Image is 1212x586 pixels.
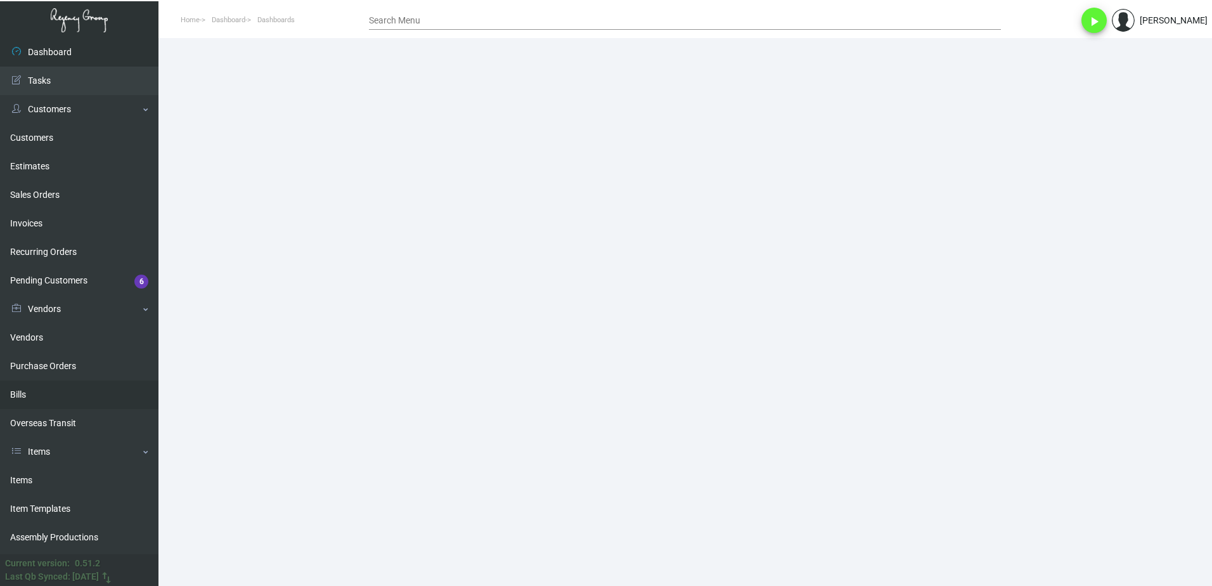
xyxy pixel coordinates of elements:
[181,16,200,24] span: Home
[212,16,245,24] span: Dashboard
[1081,8,1107,33] button: play_arrow
[5,570,99,583] div: Last Qb Synced: [DATE]
[1140,14,1208,27] div: [PERSON_NAME]
[75,557,100,570] div: 0.51.2
[1112,9,1135,32] img: admin@bootstrapmaster.com
[5,557,70,570] div: Current version:
[257,16,295,24] span: Dashboards
[1086,14,1102,29] i: play_arrow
